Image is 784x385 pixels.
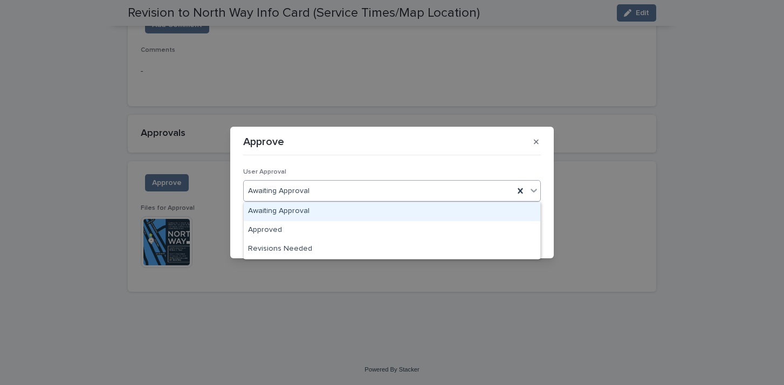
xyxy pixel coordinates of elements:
div: Approved [244,221,540,240]
span: User Approval [243,169,286,175]
div: Revisions Needed [244,240,540,259]
span: Awaiting Approval [248,185,310,197]
p: Approve [243,135,284,148]
div: Awaiting Approval [244,202,540,221]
